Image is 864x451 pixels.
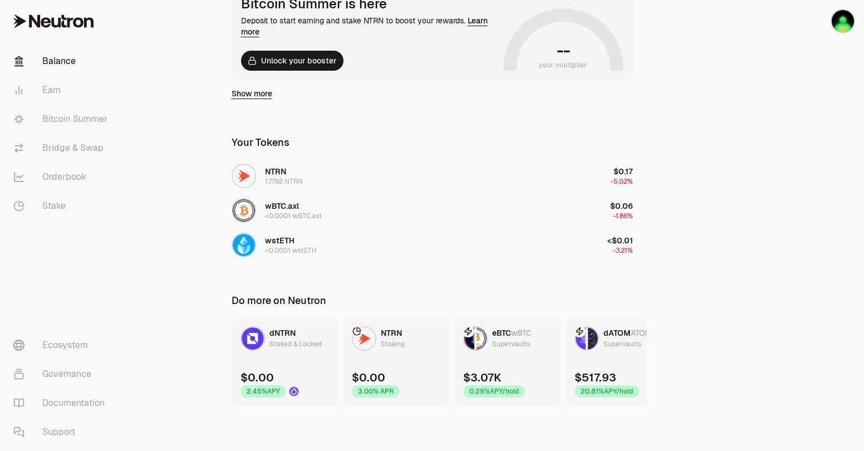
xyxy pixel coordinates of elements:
a: Bitcoin Summer [4,105,120,134]
img: wBTC Logo [477,327,487,350]
a: NTRN LogoNTRNStaking$0.003.00% APR [343,317,450,406]
img: dNTRN Logo [242,327,264,350]
img: eBTC Logo [464,327,474,350]
a: Governance [4,360,120,389]
div: Your Tokens [232,135,289,150]
img: NTRN Logo [233,165,255,187]
span: NTRN [381,328,402,338]
div: 2.45% APY [240,385,286,398]
a: Support [4,418,120,447]
a: Ecosystem [4,331,120,360]
a: Show more [232,88,272,99]
img: ATOM Logo [588,327,598,350]
img: dATOM Logo [576,327,586,350]
span: <$0.01 [607,236,633,246]
span: eBTC [492,328,511,338]
div: Staking [381,339,405,350]
a: Stake [4,192,120,220]
span: NTRN [265,166,286,177]
div: Deposit to start earning and stake NTRN to boost your rewards. [241,15,499,37]
button: Unlock your booster [241,51,343,71]
a: Bridge & Swap [4,134,120,163]
a: dATOM LogoATOM LogodATOMATOMSupervaults$517.9320.81%APY/hold [566,317,672,406]
div: $0.00 [352,370,385,385]
a: Earn [4,76,120,105]
div: 1.7792 NTRN [265,177,303,186]
span: dATOM [603,328,631,338]
div: Do more on Neutron [232,293,326,308]
a: Balance [4,47,120,76]
div: $0.00 [240,370,274,385]
img: Drop [289,387,298,396]
div: Staked & Locked [269,339,322,350]
h1: -- [557,42,570,60]
span: $0.06 [610,201,633,211]
button: wstETH LogowstETH<0.0001 wstETH<$0.01-3.21% [225,228,640,262]
a: eBTC LogowBTC LogoeBTCwBTCSupervaults$3.07K0.29%APY/hold [454,317,561,406]
div: <0.0001 wstETH [265,246,317,255]
div: 0.29% APY/hold [463,385,525,398]
div: Supervaults [603,339,641,350]
div: 3.00% APR [352,385,400,398]
div: $517.93 [575,370,616,385]
span: dNTRN [269,328,296,338]
button: NTRN LogoNTRN1.7792 NTRN$0.17-5.02% [225,159,640,193]
button: wBTC.axl LogowBTC.axl<0.0001 wBTC.axl$0.06-1.86% [225,194,640,227]
a: dNTRN LogodNTRNStaked & Locked$0.002.45%APYDrop [232,317,338,406]
div: 20.81% APY/hold [575,385,639,398]
span: wstETH [265,236,294,246]
div: <0.0001 wBTC.axl [265,212,321,220]
div: Supervaults [492,339,530,350]
img: wBTC.axl Logo [233,199,255,222]
span: your multiplier [539,60,587,71]
span: wBTC.axl [265,201,299,211]
a: Orderbook [4,163,120,192]
span: ATOM [631,328,651,338]
img: wstETH Logo [233,234,255,256]
span: -3.21% [613,246,633,255]
img: Blue Ledger [832,10,854,32]
span: -5.02% [611,177,633,186]
div: $3.07K [463,370,501,385]
img: NTRN Logo [353,327,375,350]
a: Documentation [4,389,120,418]
span: $0.17 [613,166,633,177]
span: -1.86% [613,212,633,220]
span: wBTC [511,328,532,338]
